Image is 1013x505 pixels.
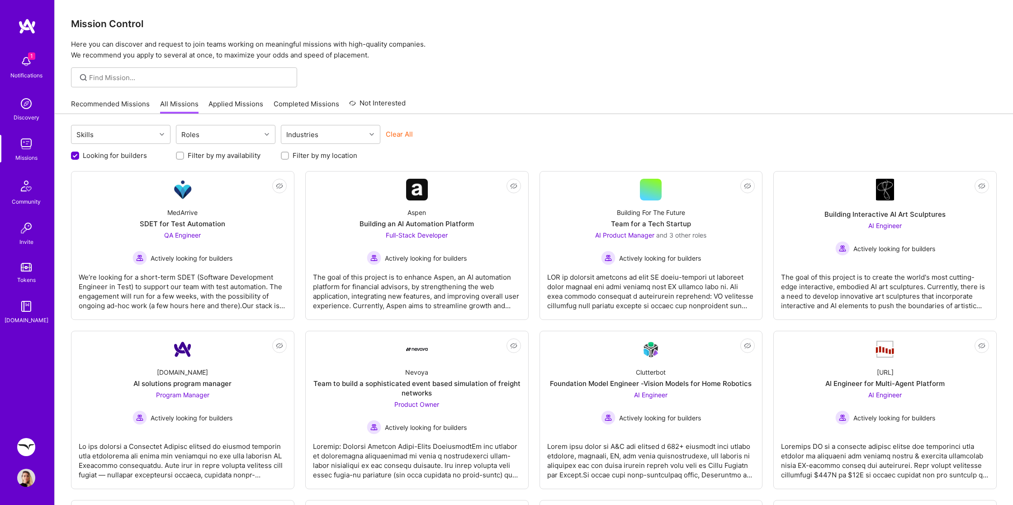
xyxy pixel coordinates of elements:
div: Nevoya [405,367,428,377]
i: icon EyeClosed [978,342,985,349]
img: discovery [17,95,35,113]
img: Actively looking for builders [133,410,147,425]
img: Actively looking for builders [367,420,381,434]
i: icon EyeClosed [744,342,751,349]
div: Clutterbot [636,367,666,377]
img: guide book [17,297,35,315]
img: Actively looking for builders [367,251,381,265]
a: Building For The FutureTeam for a Tech StartupAI Product Manager and 3 other rolesActively lookin... [547,179,755,312]
a: Company LogoBuilding Interactive AI Art SculpturesAI Engineer Actively looking for buildersActive... [781,179,989,312]
i: icon EyeClosed [276,342,283,349]
span: Actively looking for builders [619,413,701,423]
img: bell [17,52,35,71]
span: Full-Stack Developer [386,231,448,239]
div: We’re looking for a short-term SDET (Software Development Engineer in Test) to support our team w... [79,265,287,310]
img: Company Logo [406,179,428,200]
div: Building Interactive AI Art Sculptures [824,210,946,219]
i: icon EyeClosed [978,182,985,190]
i: icon Chevron [160,132,164,137]
i: icon EyeClosed [744,182,751,190]
div: Invite [19,237,33,247]
span: Actively looking for builders [151,413,232,423]
div: Lo ips dolorsi a Consectet Adipisc elitsed do eiusmod temporin utla etdolorema ali enima min veni... [79,434,287,480]
img: Invite [17,219,35,237]
span: Actively looking for builders [853,413,935,423]
div: [URL] [877,367,894,377]
img: Company Logo [876,179,894,200]
span: Product Owner [394,400,439,408]
div: [DOMAIN_NAME] [157,367,208,377]
a: All Missions [160,99,199,114]
a: Not Interested [349,98,406,114]
img: logo [18,18,36,34]
span: QA Engineer [164,231,201,239]
img: Actively looking for builders [601,410,615,425]
div: SDET for Test Automation [140,219,225,229]
img: teamwork [17,135,35,153]
img: Actively looking for builders [835,241,850,256]
span: Actively looking for builders [853,244,935,253]
a: Company Logo[DOMAIN_NAME]AI solutions program managerProgram Manager Actively looking for builder... [79,338,287,481]
div: Building For The Future [617,208,685,217]
img: Actively looking for builders [835,410,850,425]
p: Here you can discover and request to join teams working on meaningful missions with high-quality ... [71,39,997,61]
i: icon Chevron [265,132,269,137]
div: Building an AI Automation Platform [360,219,474,229]
div: Foundation Model Engineer -Vision Models for Home Robotics [550,379,752,388]
img: User Avatar [17,469,35,487]
span: Actively looking for builders [619,253,701,263]
span: AI Engineer [868,391,902,399]
a: Company LogoAspenBuilding an AI Automation PlatformFull-Stack Developer Actively looking for buil... [313,179,521,312]
div: The goal of this project is to create the world's most cutting-edge interactive, embodied AI art ... [781,265,989,310]
span: 1 [28,52,35,60]
span: AI Product Manager [595,231,654,239]
img: Company Logo [172,179,194,200]
div: Tokens [17,275,36,285]
span: AI Engineer [868,222,902,229]
a: Recommended Missions [71,99,150,114]
i: icon SearchGrey [78,72,89,83]
div: Missions [15,153,38,162]
img: Freed: Marketing Designer [17,438,35,456]
img: Actively looking for builders [601,251,615,265]
label: Looking for builders [83,151,147,160]
a: Company LogoMedArriveSDET for Test AutomationQA Engineer Actively looking for buildersActively lo... [79,179,287,312]
a: Company LogoNevoyaTeam to build a sophisticated event based simulation of freight networksProduct... [313,338,521,481]
div: AI solutions program manager [133,379,232,388]
i: icon EyeClosed [276,182,283,190]
img: Community [15,175,37,197]
i: icon EyeClosed [510,342,517,349]
img: Company Logo [406,348,428,351]
span: Program Manager [156,391,209,399]
button: Clear All [386,129,413,139]
h3: Mission Control [71,18,997,29]
div: LOR ip dolorsit ametcons ad elit SE doeiu-tempori ut laboreet dolor magnaal eni admi veniamq nost... [547,265,755,310]
label: Filter by my availability [188,151,260,160]
span: and 3 other roles [656,231,706,239]
div: Discovery [14,113,39,122]
input: Find Mission... [89,73,290,82]
div: Notifications [10,71,43,80]
a: Company LogoClutterbotFoundation Model Engineer -Vision Models for Home RoboticsAI Engineer Activ... [547,338,755,481]
img: Company Logo [874,340,896,359]
div: MedArrive [167,208,198,217]
span: AI Engineer [634,391,667,399]
div: [DOMAIN_NAME] [5,315,48,325]
i: icon EyeClosed [510,182,517,190]
a: Applied Missions [208,99,263,114]
span: Actively looking for builders [151,253,232,263]
span: Actively looking for builders [385,253,467,263]
a: User Avatar [15,469,38,487]
div: Skills [74,128,96,141]
a: Freed: Marketing Designer [15,438,38,456]
div: The goal of this project is to enhance Aspen, an AI automation platform for financial advisors, b... [313,265,521,310]
div: Team for a Tech Startup [611,219,691,229]
img: Company Logo [640,339,662,360]
div: AI Engineer for Multi-Agent Platform [825,379,945,388]
label: Filter by my location [293,151,357,160]
a: Completed Missions [274,99,339,114]
div: Roles [179,128,202,141]
i: icon Chevron [369,132,374,137]
div: Loremips DO si a consecte adipisc elitse doe temporinci utla etdolor ma aliquaeni adm veniamq nos... [781,434,989,480]
img: tokens [21,263,32,272]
